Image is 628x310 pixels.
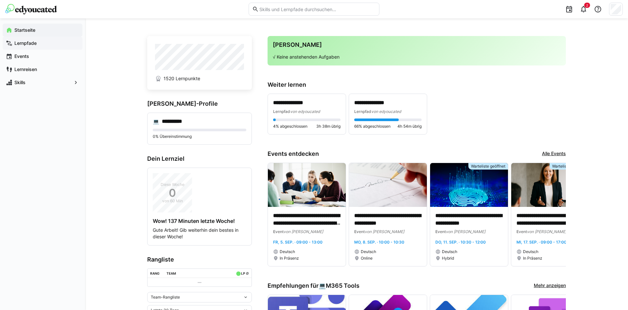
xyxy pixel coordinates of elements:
[371,109,401,114] span: von edyoucated
[268,150,319,157] h3: Events entdecken
[147,256,252,263] h3: Rangliste
[273,229,284,234] span: Event
[552,164,586,169] span: Warteliste geöffnet
[527,229,567,234] span: von [PERSON_NAME]
[354,240,404,245] span: Mo, 8. Sep. · 10:00 - 10:30
[273,41,561,48] h3: [PERSON_NAME]
[284,229,323,234] span: von [PERSON_NAME]
[273,54,561,60] p: √ Keine anstehenden Aufgaben
[153,118,159,125] div: 💻️
[246,270,249,276] a: ø
[354,124,391,129] span: 66% abgeschlossen
[523,249,538,254] span: Deutsch
[361,249,376,254] span: Deutsch
[542,150,566,157] a: Alle Events
[365,229,404,234] span: von [PERSON_NAME]
[273,124,307,129] span: 4% abgeschlossen
[290,109,320,114] span: von edyoucated
[280,256,299,261] span: In Präsenz
[268,163,346,207] img: image
[361,256,373,261] span: Online
[523,256,542,261] span: In Präsenz
[153,134,246,139] p: 0% Übereinstimmung
[241,271,245,275] div: LP
[442,256,454,261] span: Hybrid
[534,282,566,289] a: Mehr anzeigen
[349,163,427,207] img: image
[164,75,200,82] span: 1520 Lernpunkte
[147,100,252,107] h3: [PERSON_NAME]-Profile
[166,271,176,275] div: Team
[446,229,485,234] span: von [PERSON_NAME]
[397,124,422,129] span: 4h 54m übrig
[151,295,180,300] span: Team-Rangliste
[273,109,290,114] span: Lernpfad
[316,124,340,129] span: 3h 38m übrig
[586,3,588,7] span: 2
[471,164,505,169] span: Warteliste geöffnet
[273,240,323,245] span: Fr, 5. Sep. · 09:00 - 13:00
[435,229,446,234] span: Event
[354,109,371,114] span: Lernpfad
[153,218,246,224] h4: Wow! 137 Minuten letzte Woche!
[268,282,359,289] h3: Empfehlungen für
[326,282,359,289] span: M365 Tools
[319,282,359,289] div: 💻️
[150,271,160,275] div: Rang
[442,249,457,254] span: Deutsch
[280,249,295,254] span: Deutsch
[435,240,486,245] span: Do, 11. Sep. · 10:30 - 12:00
[153,227,246,240] p: Gute Arbeit! Gib weiterhin dein bestes in dieser Woche!
[259,6,376,12] input: Skills und Lernpfade durchsuchen…
[268,81,566,88] h3: Weiter lernen
[354,229,365,234] span: Event
[516,240,567,245] span: Mi, 17. Sep. · 09:00 - 17:00
[516,229,527,234] span: Event
[511,163,589,207] img: image
[147,155,252,162] h3: Dein Lernziel
[430,163,508,207] img: image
